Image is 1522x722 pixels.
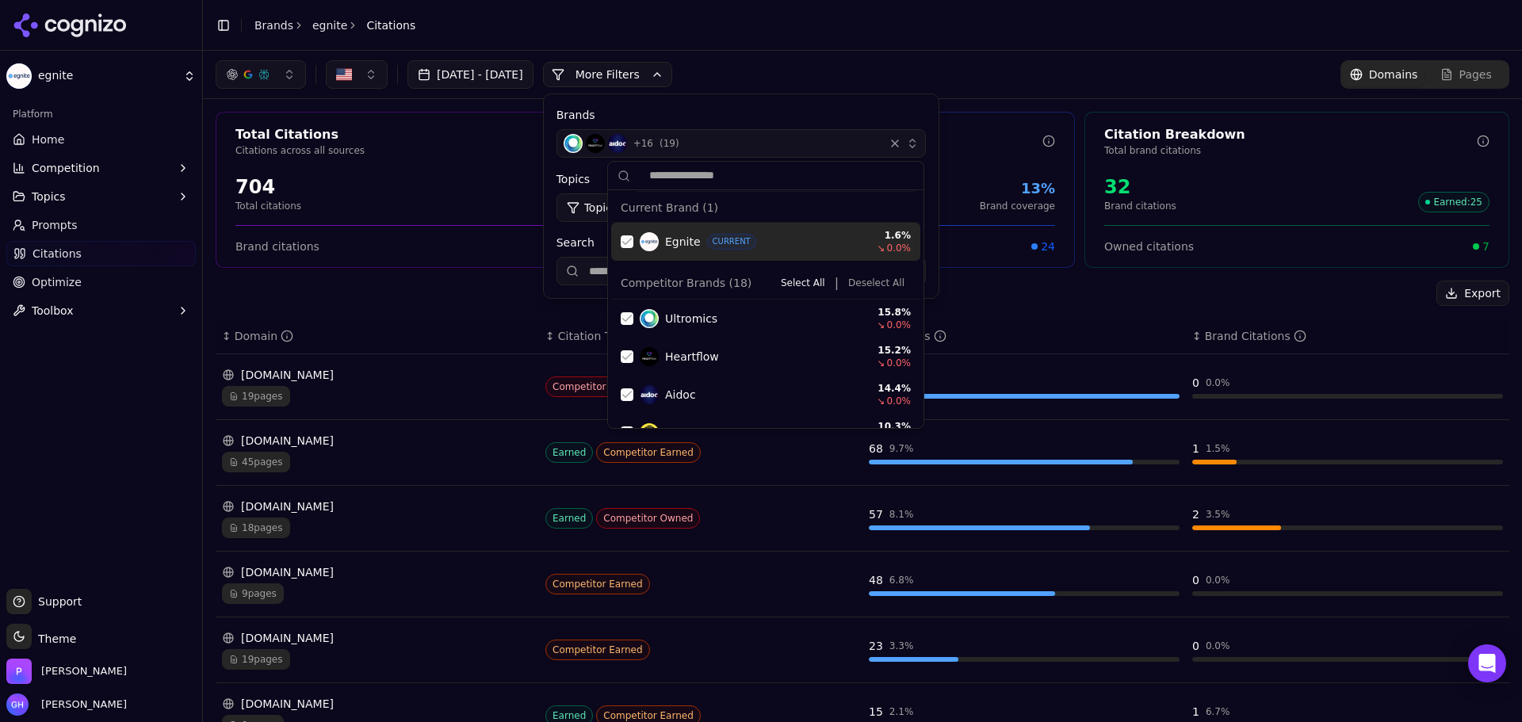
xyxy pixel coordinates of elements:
div: 9.7 % [889,442,914,455]
div: Citation Type [558,328,646,344]
span: Earned : 25 [1418,192,1489,212]
img: Ultromics [564,134,583,153]
p: Citations across all sources [235,144,608,157]
span: 0.0 % [887,395,912,407]
button: Deselect All [842,273,911,292]
div: Platform [6,101,196,127]
div: Open Intercom Messenger [1468,644,1506,682]
div: [DOMAIN_NAME] [222,630,533,646]
div: 14.4 % [863,382,911,395]
div: Suggestions [608,190,924,428]
div: 10.3 % [863,420,911,433]
div: 0.0 % [1206,574,1230,586]
span: Topic: All [584,200,629,216]
span: Citations [366,17,415,33]
div: [DOMAIN_NAME] [222,499,533,514]
label: Topics [556,171,736,187]
div: 13% [980,178,1055,200]
span: ( 19 ) [660,137,679,150]
a: Optimize [6,269,196,295]
a: Home [6,127,196,152]
img: egnite [6,63,32,89]
span: Competitor Owned [596,508,700,529]
div: 0.0 % [1206,640,1230,652]
button: [DATE] - [DATE] [407,60,533,89]
a: Prompts [6,212,196,238]
div: 1 [1192,441,1199,457]
span: + 16 [633,137,653,150]
button: Open organization switcher [6,659,127,684]
a: Brands [254,19,293,32]
div: 1.5 % [1206,442,1230,455]
span: 19 pages [222,386,290,407]
span: Support [32,594,82,609]
button: Competition [6,155,196,181]
div: ↕Domain [222,328,533,344]
div: 6.8 % [889,574,914,586]
div: [DOMAIN_NAME] [222,564,533,580]
span: 19 pages [222,649,290,670]
nav: breadcrumb [254,17,415,33]
img: Egnite [640,232,659,251]
img: Heartflow [586,134,605,153]
span: Competitor Earned [545,640,650,660]
span: Competitor Earned [545,574,650,594]
span: Domains [1369,67,1418,82]
div: ↕Citations [869,328,1180,344]
div: Brand Citations [1205,328,1306,344]
span: 18 pages [222,518,290,538]
img: Perrill [6,659,32,684]
p: Total brand citations [1104,144,1477,157]
span: Perrill [41,664,127,678]
p: Brand citations [1104,200,1176,212]
div: ↕Brand Citations [1192,328,1503,344]
div: 15.8 % [863,306,911,319]
span: Pages [1459,67,1492,82]
img: US [336,67,352,82]
th: totalCitationCount [862,319,1186,354]
div: 48 [869,572,883,588]
span: ↘ [877,319,885,331]
p: Brand coverage [980,200,1055,212]
span: Topics [32,189,66,204]
span: Brand citations [235,239,319,254]
div: Citation Breakdown [1104,125,1477,144]
div: Total Citations [235,125,608,144]
span: Optimize [32,274,82,290]
div: 0 [1192,375,1199,391]
span: ↘ [877,357,885,369]
div: 15 [869,704,883,720]
span: 9 pages [222,583,284,604]
div: 0.0 % [1206,376,1230,389]
span: Heartflow [665,349,719,365]
span: Competitor Brands ( 18 ) [621,275,751,291]
span: Competitor Earned [596,442,701,463]
th: citationTypes [539,319,862,354]
span: 0.0 % [887,357,912,369]
div: 1 [1192,704,1199,720]
div: 2.1 % [889,705,914,718]
div: 0 [1192,572,1199,588]
span: Aidoc [665,387,696,403]
span: | [835,273,839,292]
span: 7 [1482,239,1489,254]
span: 24 [1041,239,1055,254]
span: Toolbox [32,303,74,319]
button: Toolbox [6,298,196,323]
div: 704 [235,174,301,200]
img: Aidoc [608,134,627,153]
div: 8.1 % [889,508,914,521]
div: 2 [1192,506,1199,522]
span: 0.0 % [887,319,912,331]
span: Home [32,132,64,147]
div: [DOMAIN_NAME] [222,696,533,712]
span: Theme [32,632,76,645]
span: Competitor Owned [545,376,649,397]
span: ↘ [877,242,885,254]
div: 23 [869,638,883,654]
div: [DOMAIN_NAME] [222,433,533,449]
span: Current Brand ( 1 ) [621,200,718,216]
img: Aidoc [640,385,659,404]
a: Citations [6,241,196,266]
div: ↕Citation Type [545,328,856,344]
